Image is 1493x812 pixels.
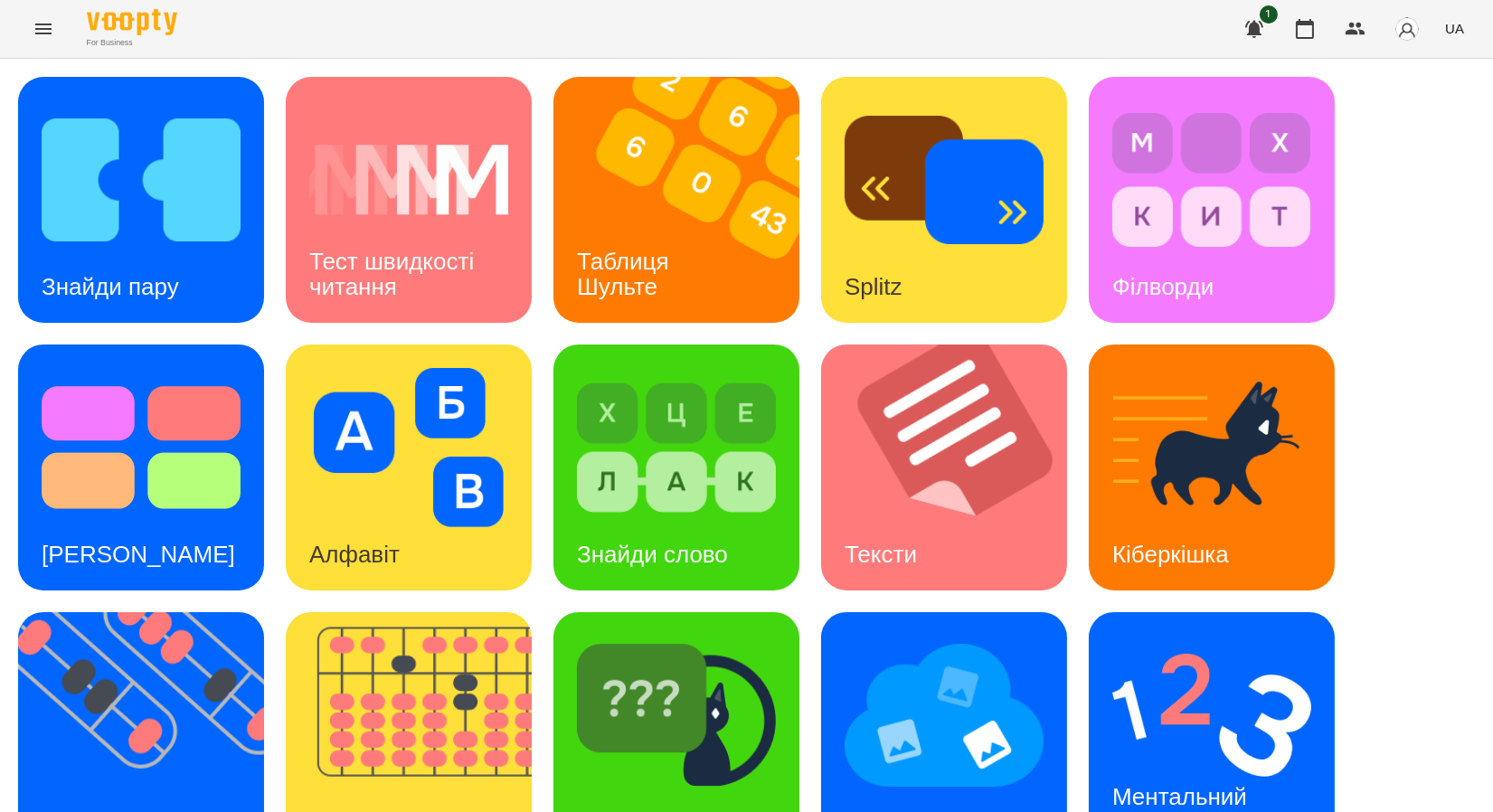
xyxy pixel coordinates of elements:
button: Menu [22,7,65,51]
a: АлфавітАлфавіт [286,345,532,590]
h3: Алфавіт [309,541,400,568]
h3: Кіберкішка [1112,541,1229,568]
img: Таблиця Шульте [553,77,822,323]
a: SplitzSplitz [821,77,1067,323]
h3: Знайди пару [42,273,179,300]
img: Кіберкішка [1112,368,1311,527]
img: avatar_s.png [1394,16,1420,42]
img: Алфавіт [309,368,508,527]
img: Voopty Logo [87,9,177,35]
img: Тексти [821,345,1090,590]
a: КіберкішкаКіберкішка [1089,345,1335,590]
img: Філворди [1112,100,1311,260]
a: Знайди паруЗнайди пару [18,77,264,323]
a: Знайди словоЗнайди слово [553,345,799,590]
a: ФілвордиФілворди [1089,77,1335,323]
button: UA [1438,12,1471,45]
h3: [PERSON_NAME] [42,541,235,568]
a: Таблиця ШультеТаблиця Шульте [553,77,799,323]
span: 1 [1260,5,1278,24]
span: UA [1445,19,1464,38]
h3: Splitz [845,273,902,300]
a: ТекстиТексти [821,345,1067,590]
h3: Знайди слово [577,541,728,568]
img: Знайди слово [577,368,776,527]
span: For Business [87,37,177,49]
h3: Тест швидкості читання [309,248,480,299]
h3: Філворди [1112,273,1214,300]
a: Тест Струпа[PERSON_NAME] [18,345,264,590]
img: Тест швидкості читання [309,100,508,260]
img: Ментальний рахунок [1112,636,1311,795]
h3: Тексти [845,541,917,568]
img: Splitz [845,100,1044,260]
img: Мнемотехніка [845,636,1044,795]
a: Тест швидкості читанняТест швидкості читання [286,77,532,323]
h3: Таблиця Шульте [577,248,676,299]
img: Знайди пару [42,100,241,260]
img: Знайди Кіберкішку [577,636,776,795]
img: Тест Струпа [42,368,241,527]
